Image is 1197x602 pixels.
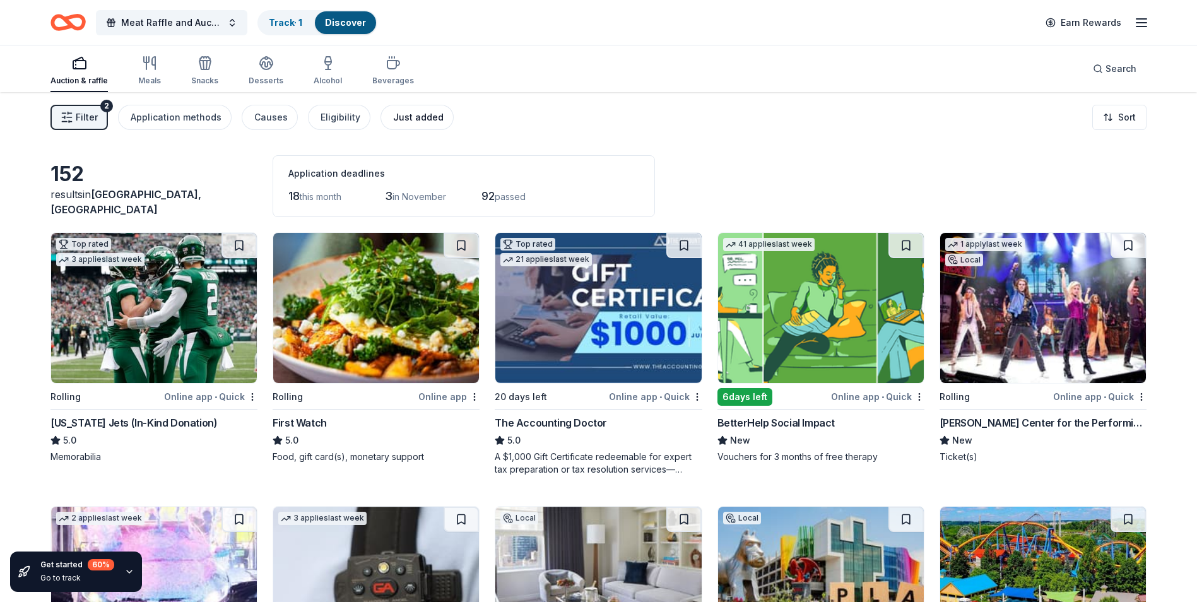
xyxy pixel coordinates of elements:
[308,105,370,130] button: Eligibility
[249,50,283,92] button: Desserts
[372,76,414,86] div: Beverages
[50,188,201,216] span: [GEOGRAPHIC_DATA], [GEOGRAPHIC_DATA]
[138,76,161,86] div: Meals
[385,189,392,203] span: 3
[100,100,113,112] div: 2
[50,50,108,92] button: Auction & raffle
[945,254,983,266] div: Local
[717,232,924,463] a: Image for BetterHelp Social Impact41 applieslast week6days leftOnline app•QuickBetterHelp Social ...
[1083,56,1147,81] button: Search
[51,233,257,383] img: Image for New York Jets (In-Kind Donation)
[131,110,221,125] div: Application methods
[495,451,702,476] div: A $1,000 Gift Certificate redeemable for expert tax preparation or tax resolution services—recipi...
[321,110,360,125] div: Eligibility
[191,50,218,92] button: Snacks
[495,415,607,430] div: The Accounting Doctor
[325,17,366,28] a: Discover
[495,233,701,383] img: Image for The Accounting Doctor
[257,10,377,35] button: Track· 1Discover
[50,451,257,463] div: Memorabilia
[285,433,298,448] span: 5.0
[56,512,144,525] div: 2 applies last week
[659,392,662,402] span: •
[392,191,446,202] span: in November
[118,105,232,130] button: Application methods
[56,238,111,251] div: Top rated
[1104,392,1106,402] span: •
[495,389,547,404] div: 20 days left
[723,238,815,251] div: 41 applies last week
[40,573,114,583] div: Go to track
[50,188,201,216] span: in
[56,253,144,266] div: 3 applies last week
[50,76,108,86] div: Auction & raffle
[1092,105,1147,130] button: Sort
[380,105,454,130] button: Just added
[273,232,480,463] a: Image for First WatchRollingOnline appFirst Watch5.0Food, gift card(s), monetary support
[96,10,247,35] button: Meat Raffle and Auction
[717,451,924,463] div: Vouchers for 3 months of free therapy
[730,433,750,448] span: New
[495,232,702,476] a: Image for The Accounting DoctorTop rated21 applieslast week20 days leftOnline app•QuickThe Accoun...
[50,232,257,463] a: Image for New York Jets (In-Kind Donation)Top rated3 applieslast weekRollingOnline app•Quick[US_S...
[314,76,342,86] div: Alcohol
[940,389,970,404] div: Rolling
[882,392,884,402] span: •
[50,105,108,130] button: Filter2
[269,17,302,28] a: Track· 1
[254,110,288,125] div: Causes
[718,233,924,383] img: Image for BetterHelp Social Impact
[288,189,300,203] span: 18
[50,8,86,37] a: Home
[121,15,222,30] span: Meat Raffle and Auction
[88,559,114,570] div: 60 %
[278,512,367,525] div: 3 applies last week
[1106,61,1136,76] span: Search
[138,50,161,92] button: Meals
[945,238,1025,251] div: 1 apply last week
[717,388,772,406] div: 6 days left
[249,76,283,86] div: Desserts
[418,389,480,404] div: Online app
[273,233,479,383] img: Image for First Watch
[940,232,1147,463] a: Image for Tilles Center for the Performing Arts1 applylast weekLocalRollingOnline app•Quick[PERSO...
[500,238,555,251] div: Top rated
[40,559,114,570] div: Get started
[507,433,521,448] span: 5.0
[314,50,342,92] button: Alcohol
[76,110,98,125] span: Filter
[1053,389,1147,404] div: Online app Quick
[393,110,444,125] div: Just added
[191,76,218,86] div: Snacks
[50,415,217,430] div: [US_STATE] Jets (In-Kind Donation)
[1118,110,1136,125] span: Sort
[481,189,495,203] span: 92
[831,389,924,404] div: Online app Quick
[500,512,538,524] div: Local
[50,389,81,404] div: Rolling
[723,512,761,524] div: Local
[50,162,257,187] div: 152
[952,433,972,448] span: New
[940,233,1146,383] img: Image for Tilles Center for the Performing Arts
[940,415,1147,430] div: [PERSON_NAME] Center for the Performing Arts
[372,50,414,92] button: Beverages
[164,389,257,404] div: Online app Quick
[242,105,298,130] button: Causes
[500,253,592,266] div: 21 applies last week
[288,166,639,181] div: Application deadlines
[215,392,217,402] span: •
[609,389,702,404] div: Online app Quick
[273,389,303,404] div: Rolling
[717,415,835,430] div: BetterHelp Social Impact
[300,191,341,202] span: this month
[50,187,257,217] div: results
[940,451,1147,463] div: Ticket(s)
[495,191,526,202] span: passed
[273,451,480,463] div: Food, gift card(s), monetary support
[1038,11,1129,34] a: Earn Rewards
[63,433,76,448] span: 5.0
[273,415,327,430] div: First Watch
